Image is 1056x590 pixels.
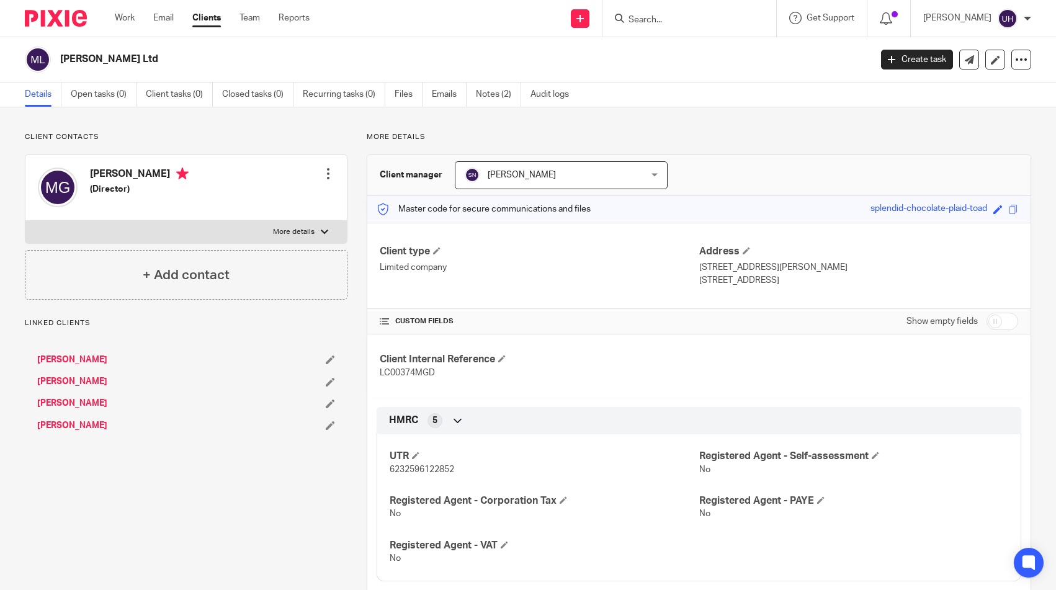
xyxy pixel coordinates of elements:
[395,83,423,107] a: Files
[380,353,699,366] h4: Client Internal Reference
[390,450,699,463] h4: UTR
[25,83,61,107] a: Details
[90,168,189,183] h4: [PERSON_NAME]
[37,419,107,432] a: [PERSON_NAME]
[239,12,260,24] a: Team
[37,397,107,409] a: [PERSON_NAME]
[807,14,854,22] span: Get Support
[192,12,221,24] a: Clients
[465,168,480,182] img: svg%3E
[222,83,293,107] a: Closed tasks (0)
[37,354,107,366] a: [PERSON_NAME]
[390,509,401,518] span: No
[488,171,556,179] span: [PERSON_NAME]
[380,316,699,326] h4: CUSTOM FIELDS
[998,9,1018,29] img: svg%3E
[881,50,953,69] a: Create task
[699,494,1008,507] h4: Registered Agent - PAYE
[390,465,454,474] span: 6232596122852
[380,261,699,274] p: Limited company
[176,168,189,180] i: Primary
[37,375,107,388] a: [PERSON_NAME]
[699,509,710,518] span: No
[923,12,991,24] p: [PERSON_NAME]
[906,315,978,328] label: Show empty fields
[146,83,213,107] a: Client tasks (0)
[60,53,702,66] h2: [PERSON_NAME] Ltd
[390,539,699,552] h4: Registered Agent - VAT
[115,12,135,24] a: Work
[432,414,437,427] span: 5
[699,245,1018,258] h4: Address
[390,554,401,563] span: No
[389,414,418,427] span: HMRC
[143,266,230,285] h4: + Add contact
[25,132,347,142] p: Client contacts
[90,183,189,195] h5: (Director)
[25,318,347,328] p: Linked clients
[367,132,1031,142] p: More details
[476,83,521,107] a: Notes (2)
[699,450,1008,463] h4: Registered Agent - Self-assessment
[38,168,78,207] img: svg%3E
[380,245,699,258] h4: Client type
[380,369,435,377] span: LC00374MGD
[377,203,591,215] p: Master code for secure communications and files
[432,83,467,107] a: Emails
[530,83,578,107] a: Audit logs
[699,465,710,474] span: No
[273,227,315,237] p: More details
[279,12,310,24] a: Reports
[699,274,1018,287] p: [STREET_ADDRESS]
[303,83,385,107] a: Recurring tasks (0)
[25,10,87,27] img: Pixie
[390,494,699,507] h4: Registered Agent - Corporation Tax
[25,47,51,73] img: svg%3E
[71,83,136,107] a: Open tasks (0)
[380,169,442,181] h3: Client manager
[153,12,174,24] a: Email
[699,261,1018,274] p: [STREET_ADDRESS][PERSON_NAME]
[870,202,987,217] div: splendid-chocolate-plaid-toad
[627,15,739,26] input: Search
